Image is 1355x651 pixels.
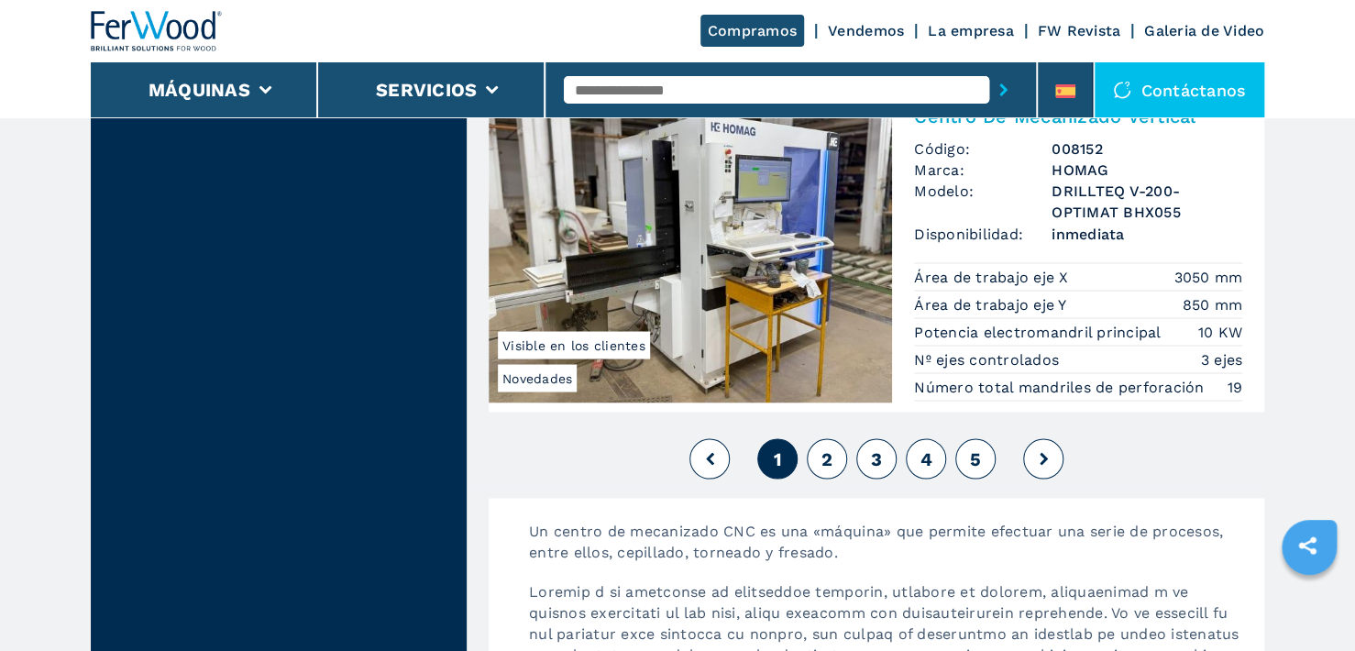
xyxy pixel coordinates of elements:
img: Centro De Mecanizado Vertical HOMAG DRILLTEQ V-200-OPTIMAT BHX055 [489,91,892,403]
a: Centro De Mecanizado Vertical HOMAG DRILLTEQ V-200-OPTIMAT BHX055NovedadesVisible en los clientes... [489,91,1264,412]
a: Galeria de Video [1144,22,1264,39]
span: 1 [773,447,781,469]
button: Máquinas [149,79,250,101]
span: Novedades [498,364,577,392]
span: Disponibilidad: [914,223,1052,244]
em: 19 [1228,376,1243,397]
button: submit-button [989,69,1018,111]
p: Potencia electromandril principal [914,322,1166,342]
button: 2 [807,438,847,479]
em: 3050 mm [1173,266,1242,287]
h3: DRILLTEQ V-200-OPTIMAT BHX055 [1052,181,1242,223]
span: 3 [871,447,882,469]
h3: 008152 [1052,138,1242,160]
span: 4 [920,447,931,469]
div: Contáctanos [1095,62,1264,117]
iframe: Chat [1277,568,1341,637]
a: Vendemos [828,22,904,39]
button: 1 [757,438,798,479]
button: 5 [955,438,996,479]
span: Marca: [914,160,1052,181]
button: 3 [856,438,897,479]
p: Nº ejes controlados [914,349,1063,370]
span: Modelo: [914,181,1052,223]
p: Área de trabajo eje Y [914,294,1072,314]
span: 5 [970,447,981,469]
a: FW Revista [1038,22,1121,39]
a: Compramos [700,15,804,47]
em: 10 KW [1198,321,1242,342]
span: Visible en los clientes [498,331,650,359]
span: Un centro de mecanizado CNC es una «máquina» que permite efectuar una serie de procesos, entre el... [529,522,1223,560]
p: Área de trabajo eje X [914,267,1074,287]
img: Ferwood [91,11,223,51]
em: 850 mm [1183,293,1243,314]
button: Servicios [376,79,477,101]
a: sharethis [1284,523,1330,568]
em: 3 ejes [1201,348,1243,370]
a: La empresa [928,22,1014,39]
span: 2 [821,447,832,469]
img: Contáctanos [1113,81,1131,99]
span: Código: [914,138,1052,160]
h3: HOMAG [1052,160,1242,181]
button: 4 [906,438,946,479]
span: inmediata [1052,223,1242,244]
p: Número total mandriles de perforación [914,377,1209,397]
